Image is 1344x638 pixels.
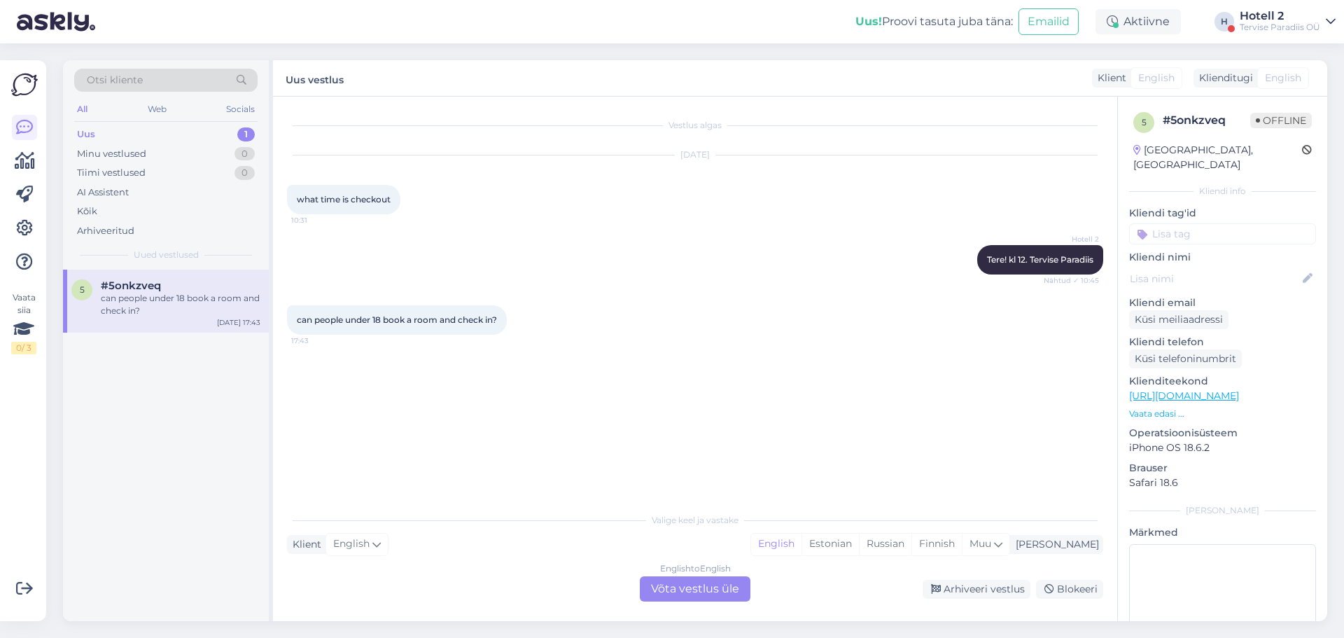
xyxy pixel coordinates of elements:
[751,534,801,555] div: English
[1130,271,1300,286] input: Lisa nimi
[77,166,146,180] div: Tiimi vestlused
[234,166,255,180] div: 0
[1129,296,1316,310] p: Kliendi email
[640,576,750,602] div: Võta vestlus üle
[287,514,1103,527] div: Valige keel ja vastake
[1129,374,1316,389] p: Klienditeekond
[859,534,911,555] div: Russian
[1129,185,1316,197] div: Kliendi info
[1214,12,1234,32] div: H
[1193,71,1253,85] div: Klienditugi
[855,13,1013,30] div: Proovi tasuta juba täna:
[1129,476,1316,490] p: Safari 18.6
[1095,9,1181,34] div: Aktiivne
[287,148,1103,161] div: [DATE]
[77,127,95,141] div: Uus
[291,335,344,346] span: 17:43
[1129,525,1316,540] p: Märkmed
[1129,461,1316,476] p: Brauser
[1138,71,1175,85] span: English
[11,291,36,354] div: Vaata siia
[237,127,255,141] div: 1
[1265,71,1301,85] span: English
[297,314,497,325] span: can people under 18 book a room and check in?
[987,254,1093,265] span: Tere! kl 12. Tervise Paradiis
[11,71,38,98] img: Askly Logo
[1129,389,1239,402] a: [URL][DOMAIN_NAME]
[1129,426,1316,441] p: Operatsioonisüsteem
[77,147,146,161] div: Minu vestlused
[234,147,255,161] div: 0
[1129,408,1316,420] p: Vaata edasi ...
[1133,143,1302,172] div: [GEOGRAPHIC_DATA], [GEOGRAPHIC_DATA]
[77,224,134,238] div: Arhiveeritud
[101,279,161,292] span: #5onkzveq
[1163,112,1250,129] div: # 5onkzveq
[1129,223,1316,244] input: Lisa tag
[11,342,36,354] div: 0 / 3
[297,194,391,204] span: what time is checkout
[74,100,90,118] div: All
[287,119,1103,132] div: Vestlus algas
[1092,71,1126,85] div: Klient
[80,284,85,295] span: 5
[855,15,882,28] b: Uus!
[1250,113,1312,128] span: Offline
[1240,11,1336,33] a: Hotell 2Tervise Paradiis OÜ
[1129,335,1316,349] p: Kliendi telefon
[286,69,344,88] label: Uus vestlus
[291,215,344,226] span: 10:31
[1142,117,1147,127] span: 5
[1044,275,1099,286] span: Nähtud ✓ 10:45
[87,73,143,88] span: Otsi kliente
[1036,580,1103,599] div: Blokeeri
[1018,8,1079,35] button: Emailid
[1240,22,1320,33] div: Tervise Paradiis OÜ
[77,204,97,219] div: Kõik
[923,580,1030,599] div: Arhiveeri vestlus
[1129,349,1242,368] div: Küsi telefoninumbrit
[660,562,731,575] div: English to English
[223,100,258,118] div: Socials
[77,186,129,200] div: AI Assistent
[134,249,199,261] span: Uued vestlused
[801,534,859,555] div: Estonian
[1129,504,1316,517] div: [PERSON_NAME]
[1046,234,1099,244] span: Hotell 2
[1129,310,1228,329] div: Küsi meiliaadressi
[911,534,962,555] div: Finnish
[1129,250,1316,265] p: Kliendi nimi
[1240,11,1320,22] div: Hotell 2
[969,537,991,550] span: Muu
[1129,441,1316,455] p: iPhone OS 18.6.2
[333,536,370,552] span: English
[1129,206,1316,221] p: Kliendi tag'id
[145,100,169,118] div: Web
[1010,537,1099,552] div: [PERSON_NAME]
[217,317,260,328] div: [DATE] 17:43
[287,537,321,552] div: Klient
[101,292,260,317] div: can people under 18 book a room and check in?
